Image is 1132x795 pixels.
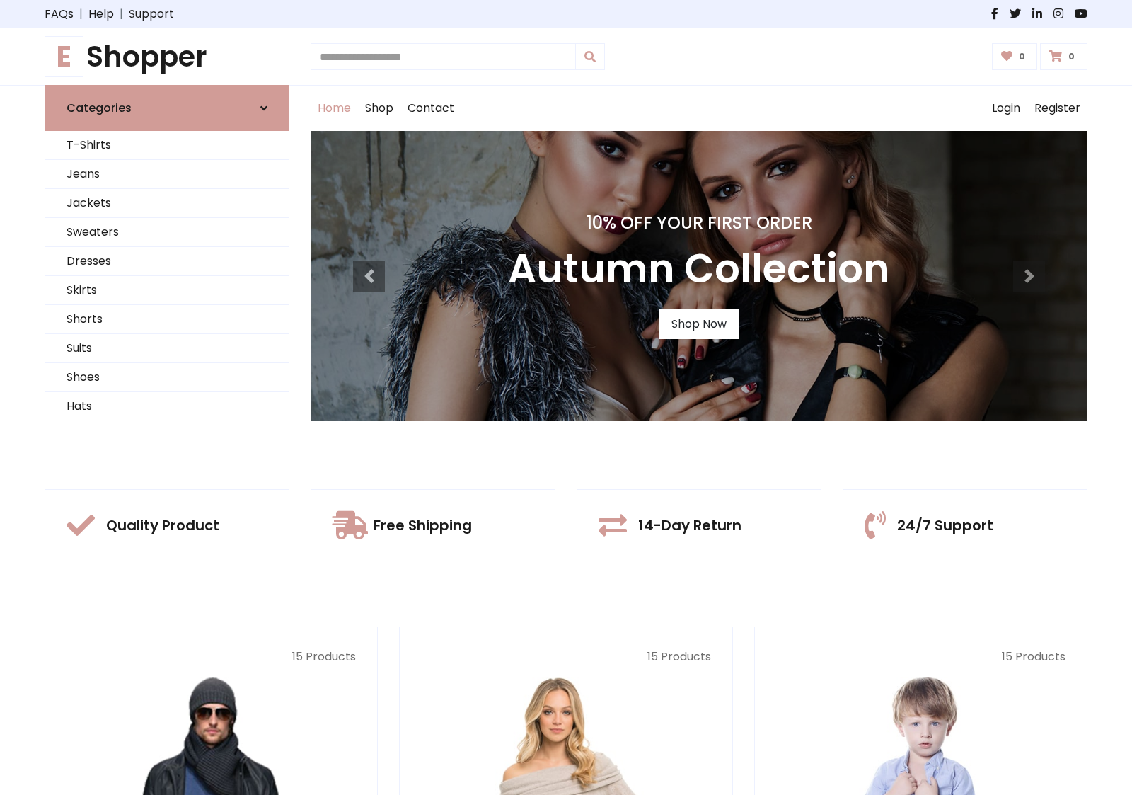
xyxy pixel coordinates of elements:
h5: Quality Product [106,517,219,534]
a: Home [311,86,358,131]
p: 15 Products [67,648,356,665]
span: | [74,6,88,23]
a: T-Shirts [45,131,289,160]
a: Shoes [45,363,289,392]
h5: 24/7 Support [897,517,993,534]
a: 0 [1040,43,1087,70]
a: Jackets [45,189,289,218]
a: Suits [45,334,289,363]
a: Skirts [45,276,289,305]
span: E [45,36,83,77]
a: Shop Now [659,309,739,339]
h5: 14-Day Return [638,517,741,534]
a: Help [88,6,114,23]
a: Dresses [45,247,289,276]
a: 0 [992,43,1038,70]
a: Login [985,86,1027,131]
p: 15 Products [776,648,1065,665]
a: Support [129,6,174,23]
h3: Autumn Collection [508,245,890,292]
h6: Categories [67,101,132,115]
a: Register [1027,86,1087,131]
a: Categories [45,85,289,131]
span: | [114,6,129,23]
h4: 10% Off Your First Order [508,213,890,234]
a: Sweaters [45,218,289,247]
h5: Free Shipping [374,517,472,534]
a: Shop [358,86,400,131]
a: Hats [45,392,289,421]
p: 15 Products [421,648,710,665]
a: Contact [400,86,461,131]
span: 0 [1065,50,1078,63]
h1: Shopper [45,40,289,74]
span: 0 [1015,50,1029,63]
a: EShopper [45,40,289,74]
a: Jeans [45,160,289,189]
a: Shorts [45,305,289,334]
a: FAQs [45,6,74,23]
